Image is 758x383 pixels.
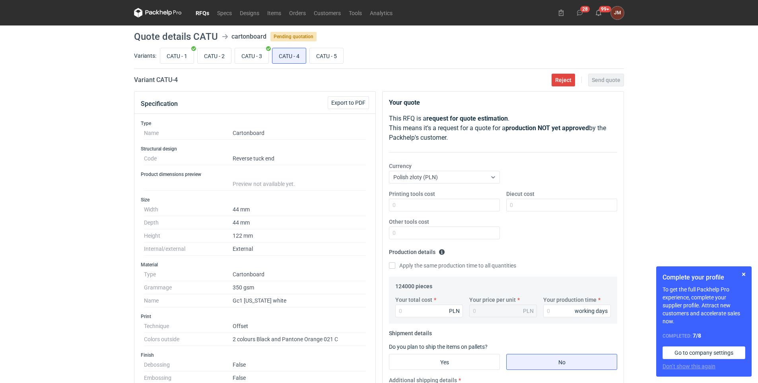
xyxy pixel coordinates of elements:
dd: 44 mm [233,216,366,229]
div: PLN [523,307,534,315]
dt: Width [144,203,233,216]
label: Diecut cost [506,190,534,198]
input: 0 [506,199,617,211]
h3: Material [141,262,369,268]
label: Your production time [543,296,597,304]
strong: 7 / 8 [693,332,701,339]
label: Apply the same production time to all quantities [389,262,516,270]
label: Your price per unit [469,296,516,304]
legend: Shipment details [389,327,432,336]
h3: Finish [141,352,369,358]
div: working days [575,307,608,315]
button: JM [611,6,624,20]
button: Don’t show this again [663,362,715,370]
button: 28 [573,6,586,19]
label: CATU - 4 [272,48,306,64]
dt: Grammage [144,281,233,294]
button: Specification [141,94,178,113]
label: CATU - 1 [160,48,194,64]
p: To get the full Packhelp Pro experience, complete your supplier profile. Attract new customers an... [663,285,745,325]
a: RFQs [192,8,213,18]
h3: Print [141,313,369,320]
dd: Cartonboard [233,127,366,140]
span: Preview not available yet. [233,181,295,187]
div: JOANNA MOCZAŁA [611,6,624,20]
label: Your total cost [395,296,432,304]
h2: Variant CATU - 4 [134,75,178,85]
label: CATU - 2 [197,48,231,64]
strong: production NOT yet approved [505,124,589,132]
dd: 122 mm [233,229,366,242]
span: Pending quotation [270,32,317,41]
label: Currency [389,162,412,170]
label: CATU - 3 [235,48,269,64]
input: 0 [543,305,611,317]
dt: Debossing [144,358,233,371]
input: 0 [395,305,463,317]
h3: Structural design [141,146,369,152]
a: Go to company settings [663,346,745,359]
label: Yes [389,354,500,370]
button: Export to PDF [328,96,369,109]
dd: Gc1 [US_STATE] white [233,294,366,307]
div: Completed: [663,332,745,340]
label: Other tools cost [389,218,429,226]
dt: Technique [144,320,233,333]
dd: Cartonboard [233,268,366,281]
span: Send quote [592,77,620,83]
dt: Depth [144,216,233,229]
dt: Colors outside [144,333,233,346]
a: Designs [236,8,263,18]
input: 0 [389,199,500,211]
dt: Height [144,229,233,242]
a: Orders [285,8,310,18]
a: Items [263,8,285,18]
p: This RFQ is a . This means it's a request for a quote for a by the Packhelp's customer. [389,114,617,143]
label: Printing tools cost [389,190,435,198]
span: Polish złoty (PLN) [393,174,438,180]
button: Reject [552,74,575,86]
h3: Product dimensions preview [141,171,369,178]
dt: Name [144,294,233,307]
div: PLN [449,307,460,315]
dt: Name [144,127,233,140]
legend: Production details [389,246,445,255]
a: Customers [310,8,345,18]
a: Analytics [366,8,396,18]
h1: Quote details CATU [134,32,218,41]
div: cartonboard [231,32,266,41]
dd: 2 colours Black and Pantone Orange 021 C [233,333,366,346]
h3: Size [141,197,369,203]
label: CATU - 5 [309,48,344,64]
dd: False [233,358,366,371]
h1: Complete your profile [663,273,745,282]
label: Variants: [134,52,156,60]
strong: request for quote estimation [426,115,508,122]
h3: Type [141,120,369,127]
label: Do you plan to ship the items on pallets? [389,344,488,350]
dd: 350 gsm [233,281,366,294]
span: Reject [555,77,571,83]
strong: Your quote [389,99,420,106]
dd: Reverse tuck end [233,152,366,165]
button: 99+ [592,6,605,19]
dd: 44 mm [233,203,366,216]
dt: Internal/external [144,242,233,256]
a: Tools [345,8,366,18]
dt: Code [144,152,233,165]
button: Send quote [588,74,624,86]
legend: 124000 pieces [395,280,432,289]
dd: External [233,242,366,256]
label: No [506,354,617,370]
input: 0 [389,227,500,239]
dd: Offset [233,320,366,333]
dt: Type [144,268,233,281]
svg: Packhelp Pro [134,8,182,18]
a: Specs [213,8,236,18]
span: Export to PDF [331,100,365,106]
button: Skip for now [739,270,748,279]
